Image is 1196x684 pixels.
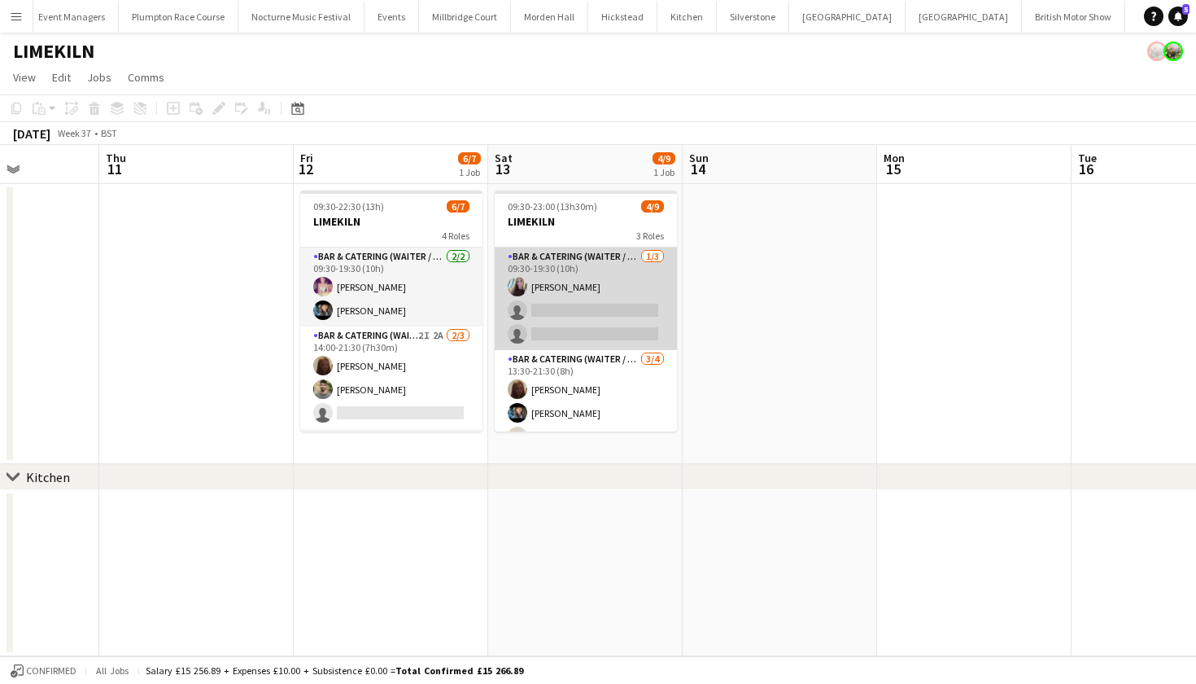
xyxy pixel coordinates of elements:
[93,664,132,677] span: All jobs
[103,160,126,178] span: 11
[101,127,117,139] div: BST
[1147,42,1167,61] app-user-avatar: Staffing Manager
[442,230,469,242] span: 4 Roles
[906,1,1022,33] button: [GEOGRAPHIC_DATA]
[511,1,588,33] button: Morden Hall
[1163,42,1183,61] app-user-avatar: Staffing Manager
[884,151,905,165] span: Mon
[87,70,111,85] span: Jobs
[1078,151,1097,165] span: Tue
[300,191,482,432] app-job-card: 09:30-22:30 (13h)6/7LIMEKILN4 RolesBar & Catering (Waiter / waitress)2/209:30-19:30 (10h)[PERSON_...
[687,160,709,178] span: 14
[641,200,664,213] span: 4/9
[495,350,677,476] app-card-role: Bar & Catering (Waiter / waitress)3/413:30-21:30 (8h)[PERSON_NAME][PERSON_NAME][PERSON_NAME]
[458,152,481,164] span: 6/7
[1076,160,1097,178] span: 16
[300,248,482,327] app-card-role: Bar & Catering (Waiter / waitress)2/209:30-19:30 (10h)[PERSON_NAME][PERSON_NAME]
[54,127,94,139] span: Week 37
[26,665,76,677] span: Confirmed
[300,151,313,165] span: Fri
[300,327,482,429] app-card-role: Bar & Catering (Waiter / waitress)2I2A2/314:00-21:30 (7h30m)[PERSON_NAME][PERSON_NAME]
[419,1,511,33] button: Millbridge Court
[689,151,709,165] span: Sun
[121,67,171,88] a: Comms
[881,160,905,178] span: 15
[459,166,480,178] div: 1 Job
[13,70,36,85] span: View
[119,1,238,33] button: Plumpton Race Course
[588,1,657,33] button: Hickstead
[313,200,384,213] span: 09:30-22:30 (13h)
[657,1,717,33] button: Kitchen
[492,160,513,178] span: 13
[1168,7,1188,26] a: 5
[1182,4,1189,15] span: 5
[26,469,70,485] div: Kitchen
[395,664,523,677] span: Total Confirmed £15 266.89
[238,1,364,33] button: Nocturne Music Festival
[495,191,677,432] app-job-card: 09:30-23:00 (13h30m)4/9LIMEKILN3 RolesBar & Catering (Waiter / waitress)1/309:30-19:30 (10h)[PERS...
[495,248,677,350] app-card-role: Bar & Catering (Waiter / waitress)1/309:30-19:30 (10h)[PERSON_NAME]
[298,160,313,178] span: 12
[106,151,126,165] span: Thu
[653,152,675,164] span: 4/9
[653,166,674,178] div: 1 Job
[508,200,597,213] span: 09:30-23:00 (13h30m)
[13,125,50,142] div: [DATE]
[25,1,119,33] button: Event Managers
[146,664,523,677] div: Salary £15 256.89 + Expenses £10.00 + Subsistence £0.00 =
[13,39,94,64] h1: LIMEKILN
[636,230,664,242] span: 3 Roles
[717,1,789,33] button: Silverstone
[300,214,482,229] h3: LIMEKILN
[81,67,118,88] a: Jobs
[52,70,71,85] span: Edit
[447,200,469,213] span: 6/7
[46,67,77,88] a: Edit
[1022,1,1125,33] button: British Motor Show
[128,70,164,85] span: Comms
[364,1,419,33] button: Events
[789,1,906,33] button: [GEOGRAPHIC_DATA]
[1125,1,1177,33] button: KKHQ
[495,151,513,165] span: Sat
[7,67,42,88] a: View
[8,662,79,680] button: Confirmed
[495,214,677,229] h3: LIMEKILN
